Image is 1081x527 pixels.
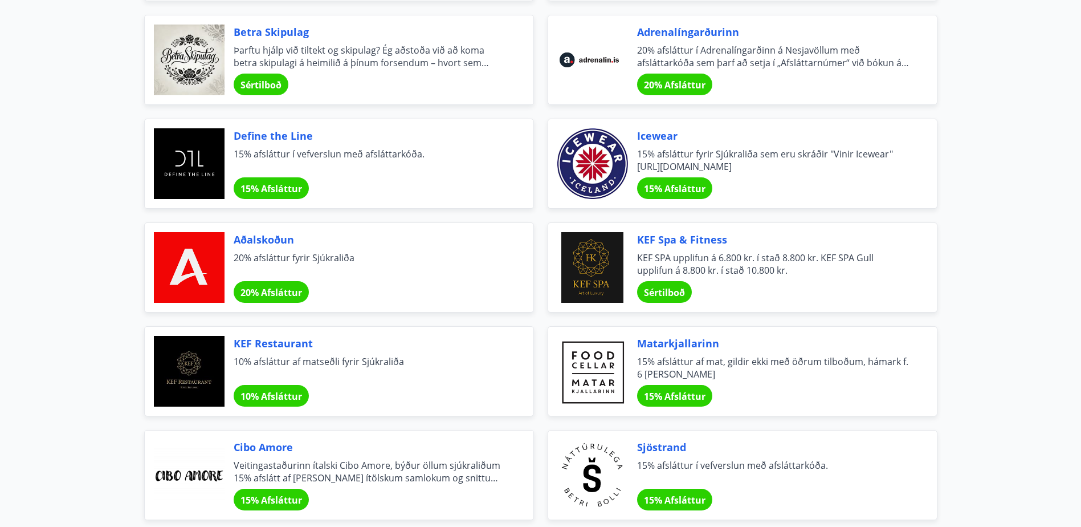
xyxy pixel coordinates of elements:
[644,390,705,403] span: 15% Afsláttur
[234,25,506,39] span: Betra Skipulag
[234,252,506,277] span: 20% afsláttur fyrir Sjúkraliða
[234,148,506,173] span: 15% afsláttur í vefverslun með afsláttarkóða.
[234,232,506,247] span: Aðalskoðun
[637,232,909,247] span: KEF Spa & Fitness
[234,459,506,484] span: Veitingastaðurinn ítalski Cibo Amore, býður öllum sjúkraliðum 15% afslátt af [PERSON_NAME] ítölsk...
[644,79,705,91] span: 20% Afsláttur
[637,355,909,380] span: 15% afsláttur af mat, gildir ekki með öðrum tilboðum, hámark f. 6 [PERSON_NAME]
[234,44,506,69] span: Þarftu hjálp við tiltekt og skipulag? Ég aðstoða við að koma betra skipulagi á heimilið á þínum f...
[637,25,909,39] span: Adrenalíngarðurinn
[644,286,685,299] span: Sértilboð
[240,390,302,403] span: 10% Afsláttur
[234,440,506,455] span: Cibo Amore
[234,355,506,380] span: 10% afsláttur af matseðli fyrir Sjúkraliða
[240,286,302,299] span: 20% Afsláttur
[234,128,506,143] span: Define the Line
[240,183,302,195] span: 15% Afsláttur
[637,459,909,484] span: 15% afsláttur í vefverslun með afsláttarkóða.
[240,494,302,506] span: 15% Afsláttur
[637,128,909,143] span: Icewear
[240,79,282,91] span: Sértilboð
[644,494,705,506] span: 15% Afsláttur
[637,148,909,173] span: 15% afsláttur fyrir Sjúkraliða sem eru skráðir "Vinir Icewear" [URL][DOMAIN_NAME]
[644,183,705,195] span: 15% Afsláttur
[637,44,909,69] span: 20% afsláttur í Adrenalíngarðinn á Nesjavöllum með afsláttarkóða sem þarf að setja í „Afsláttarnú...
[637,252,909,277] span: KEF SPA upplifun á 6.800 kr. í stað 8.800 kr. KEF SPA Gull upplifun á 8.800 kr. í stað 10.800 kr.
[637,440,909,455] span: Sjöstrand
[234,336,506,351] span: KEF Restaurant
[637,336,909,351] span: Matarkjallarinn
